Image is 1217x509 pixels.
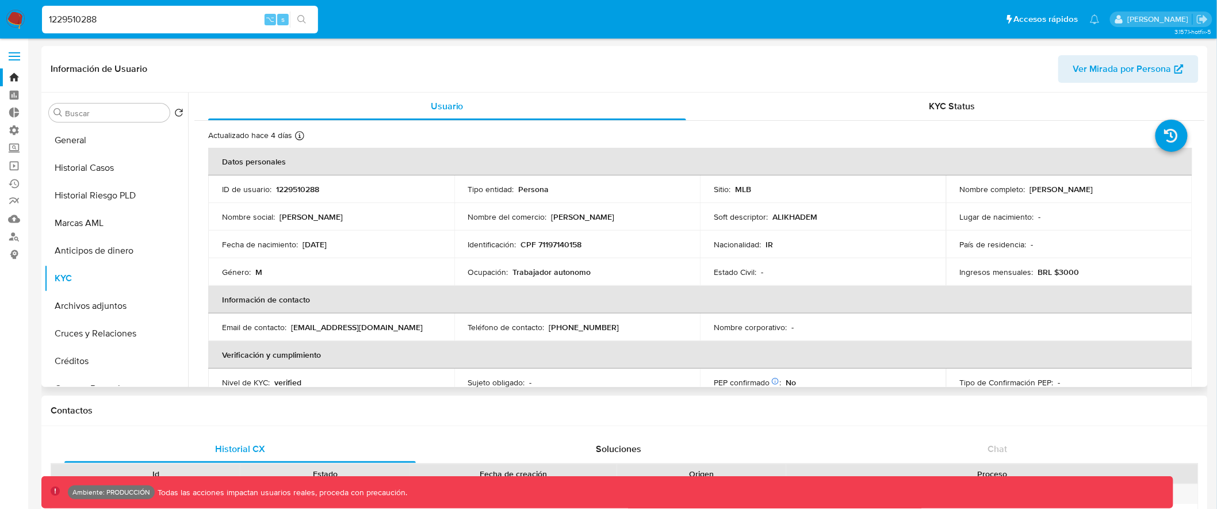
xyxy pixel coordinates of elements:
h1: Información de Usuario [51,63,147,75]
p: CPF 71197140158 [521,239,582,250]
p: verified [274,377,301,388]
p: BRL $3000 [1038,267,1080,277]
p: Email de contacto : [222,322,286,332]
button: Cruces y Relaciones [44,320,188,347]
div: Fecha de creación [418,468,609,480]
span: ⌥ [266,14,274,25]
p: Actualizado hace 4 días [208,130,292,141]
input: Buscar usuario o caso... [42,12,318,27]
button: Archivos adjuntos [44,292,188,320]
p: [PHONE_NUMBER] [549,322,619,332]
p: [EMAIL_ADDRESS][DOMAIN_NAME] [291,322,423,332]
p: diego.assum@mercadolibre.com [1127,14,1192,25]
p: Nivel de KYC : [222,377,270,388]
button: Volver al orden por defecto [174,108,183,121]
a: Notificaciones [1090,14,1100,24]
p: Fecha de nacimiento : [222,239,298,250]
button: KYC [44,265,188,292]
button: search-icon [290,12,313,28]
span: Accesos rápidos [1014,13,1078,25]
p: Soft descriptor : [714,212,768,222]
p: [PERSON_NAME] [1030,184,1093,194]
p: País de residencia : [960,239,1027,250]
p: Ocupación : [468,267,508,277]
p: Ingresos mensuales : [960,267,1034,277]
button: Ver Mirada por Persona [1058,55,1199,83]
p: Estado Civil : [714,267,756,277]
p: Nacionalidad : [714,239,761,250]
button: Marcas AML [44,209,188,237]
div: Proceso [794,468,1190,480]
button: Cuentas Bancarias [44,375,188,403]
p: Nombre del comercio : [468,212,547,222]
p: Todas las acciones impactan usuarios reales, proceda con precaución. [155,487,408,498]
span: Ver Mirada por Persona [1073,55,1172,83]
p: Identificación : [468,239,516,250]
p: No [786,377,796,388]
p: ID de usuario : [222,184,271,194]
p: - [1031,239,1034,250]
p: M [255,267,262,277]
p: - [761,267,763,277]
button: Buscar [53,108,63,117]
span: Chat [988,442,1008,456]
p: Tipo de Confirmación PEP : [960,377,1054,388]
p: Trabajador autonomo [513,267,591,277]
span: Soluciones [596,442,642,456]
p: Persona [519,184,549,194]
th: Datos personales [208,148,1192,175]
p: - [1039,212,1041,222]
p: Tipo entidad : [468,184,514,194]
p: 1229510288 [276,184,319,194]
th: Verificación y cumplimiento [208,341,1192,369]
p: Nombre corporativo : [714,322,787,332]
p: Nombre completo : [960,184,1025,194]
span: Usuario [431,99,464,113]
p: Teléfono de contacto : [468,322,545,332]
p: IR [766,239,773,250]
p: - [791,322,794,332]
span: KYC Status [929,99,975,113]
a: Salir [1196,13,1208,25]
button: Créditos [44,347,188,375]
p: ALIKHADEM [772,212,817,222]
th: Información de contacto [208,286,1192,313]
div: Estado [248,468,401,480]
p: [PERSON_NAME] [552,212,615,222]
p: MLB [735,184,751,194]
div: Id [79,468,232,480]
p: - [1058,377,1061,388]
p: [PERSON_NAME] [280,212,343,222]
p: PEP confirmado : [714,377,781,388]
div: Origen [625,468,778,480]
p: Lugar de nacimiento : [960,212,1034,222]
p: Ambiente: PRODUCCIÓN [72,490,150,495]
p: Sitio : [714,184,730,194]
span: s [281,14,285,25]
button: Anticipos de dinero [44,237,188,265]
span: Historial CX [215,442,265,456]
button: General [44,127,188,154]
h1: Contactos [51,405,1199,416]
p: Nombre social : [222,212,275,222]
p: [DATE] [303,239,327,250]
button: Historial Casos [44,154,188,182]
button: Historial Riesgo PLD [44,182,188,209]
input: Buscar [65,108,165,118]
p: Sujeto obligado : [468,377,525,388]
p: Género : [222,267,251,277]
p: - [530,377,532,388]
